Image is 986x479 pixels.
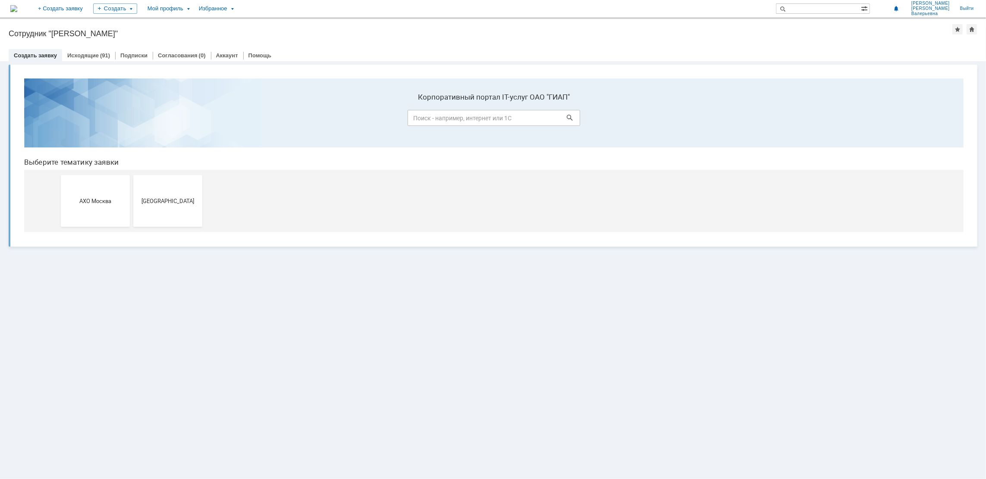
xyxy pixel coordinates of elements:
header: Выберите тематику заявки [7,86,946,95]
span: Валерьевна [911,11,950,16]
img: logo [10,5,17,12]
label: Корпоративный портал IT-услуг ОАО "ГИАП" [390,21,563,30]
a: Исходящие [67,52,99,59]
span: [GEOGRAPHIC_DATA] [119,126,182,132]
div: Сотрудник "[PERSON_NAME]" [9,29,952,38]
a: Создать заявку [14,52,57,59]
a: Помощь [248,52,271,59]
div: Сделать домашней страницей [967,24,977,34]
div: Создать [93,3,137,14]
a: Перейти на домашнюю страницу [10,5,17,12]
span: [PERSON_NAME] [911,6,950,11]
a: Аккаунт [216,52,238,59]
span: [PERSON_NAME] [911,1,950,6]
div: Добавить в избранное [952,24,963,34]
button: АХО Москва [44,103,113,155]
a: Подписки [120,52,148,59]
input: Поиск - например, интернет или 1С [390,38,563,54]
button: [GEOGRAPHIC_DATA] [116,103,185,155]
div: (91) [100,52,110,59]
div: (0) [199,52,206,59]
span: АХО Москва [46,126,110,132]
span: Расширенный поиск [861,4,870,12]
a: Согласования [158,52,198,59]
